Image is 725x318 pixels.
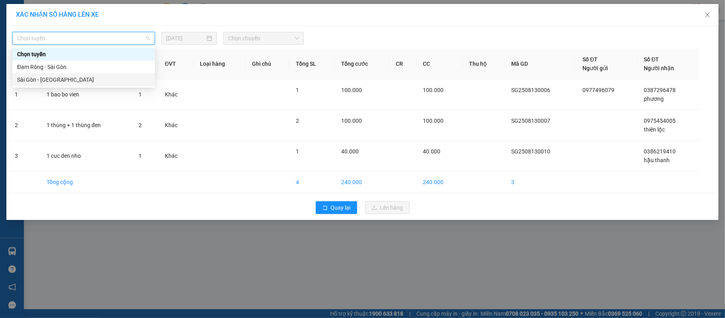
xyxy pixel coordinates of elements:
th: ĐVT [158,49,193,79]
span: Chọn chuyến [228,32,299,44]
span: Người gửi [582,65,608,71]
span: 0387296478 [644,87,676,93]
span: 2 [139,122,142,128]
td: 1 bao bo vien [40,79,132,110]
div: Đam Rông - Sài Gòn [17,63,150,71]
td: Khác [158,110,193,141]
span: 40.000 [423,148,441,155]
span: 0386219410 [644,148,676,155]
span: SG2508130007 [511,118,550,124]
span: 100.000 [423,118,444,124]
button: uploadLên hàng [365,201,410,214]
div: Sài Gòn - [GEOGRAPHIC_DATA] [17,75,150,84]
span: rollback [322,205,328,211]
th: Ghi chú [246,49,289,79]
td: 2 [8,110,40,141]
th: Loại hàng [193,49,246,79]
th: CR [389,49,417,79]
td: 4 [289,171,335,193]
td: 240.000 [335,171,389,193]
span: close [704,12,711,18]
span: SG2508130010 [511,148,550,155]
input: 13/08/2025 [166,34,205,43]
td: 3 [505,171,576,193]
span: 0975454005 [644,118,676,124]
span: XÁC NHẬN SỐ HÀNG LÊN XE [16,11,99,18]
th: STT [8,49,40,79]
div: Chọn tuyến [17,50,150,59]
th: Mã GD [505,49,576,79]
button: Close [696,4,719,26]
td: 240.000 [417,171,463,193]
span: Số ĐT [582,56,598,63]
th: Tổng SL [289,49,335,79]
th: Tổng cước [335,49,389,79]
span: 100.000 [341,87,362,93]
span: 40.000 [341,148,359,155]
th: Thu hộ [463,49,505,79]
td: 1 thùng + 1 thùng đen [40,110,132,141]
button: rollbackQuay lại [316,201,357,214]
td: 1 cuc den nho [40,141,132,171]
td: Khác [158,141,193,171]
span: Quay lại [331,203,351,212]
span: 1 [296,87,299,93]
div: Sài Gòn - Đam Rông [12,73,155,86]
div: Đam Rông - Sài Gòn [12,61,155,73]
span: SG2508130006 [511,87,550,93]
div: Chọn tuyến [12,48,155,61]
span: thiên lộc [644,126,665,133]
span: Người nhận [644,65,674,71]
td: Tổng cộng [40,171,132,193]
span: Số ĐT [644,56,659,63]
span: hậu thanh [644,157,670,163]
span: 1 [139,153,142,159]
td: 1 [8,79,40,110]
td: 3 [8,141,40,171]
span: 1 [296,148,299,155]
span: phương [644,96,664,102]
td: Khác [158,79,193,110]
span: 2 [296,118,299,124]
span: 1 [139,91,142,98]
th: CC [417,49,463,79]
span: 100.000 [341,118,362,124]
span: Chọn tuyến [17,32,150,44]
span: 100.000 [423,87,444,93]
span: 0977496079 [582,87,614,93]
